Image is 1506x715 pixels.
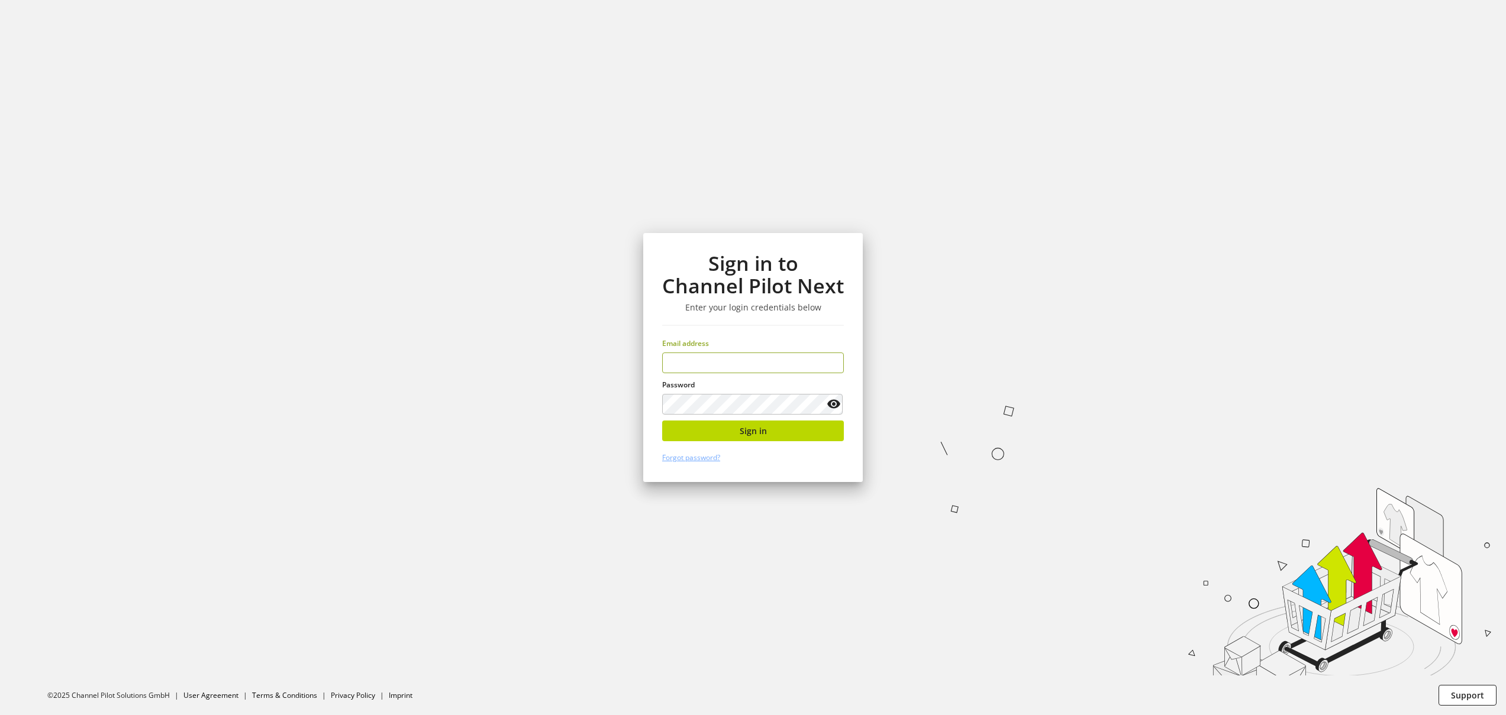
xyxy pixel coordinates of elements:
[662,452,720,462] a: Forgot password?
[1439,685,1497,706] button: Support
[252,690,317,700] a: Terms & Conditions
[183,690,238,700] a: User Agreement
[1451,689,1484,701] span: Support
[662,420,844,441] button: Sign in
[331,690,375,700] a: Privacy Policy
[740,425,767,437] span: Sign in
[47,690,183,701] li: ©2025 Channel Pilot Solutions GmbH
[662,338,709,348] span: Email address
[662,380,695,390] span: Password
[662,252,844,297] h1: Sign in to Channel Pilot Next
[389,690,412,700] a: Imprint
[662,302,844,313] h3: Enter your login credentials below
